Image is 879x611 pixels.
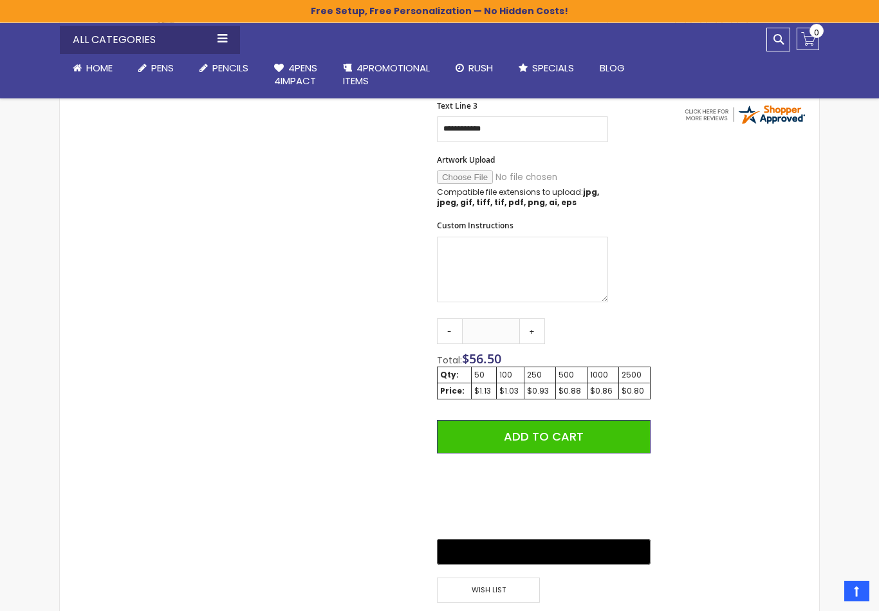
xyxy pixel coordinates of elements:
div: 100 [499,370,522,380]
span: $ [462,350,501,367]
a: Pencils [187,54,261,82]
button: Buy with GPay [437,539,651,565]
button: Add to Cart [437,420,651,453]
a: Wish List [437,578,544,603]
a: 0 [797,28,819,50]
span: Text Line 3 [437,100,477,111]
span: 0 [814,26,819,39]
span: Total: [437,354,462,367]
a: Home [60,54,125,82]
a: Rush [443,54,506,82]
div: 250 [527,370,552,380]
div: $0.86 [590,386,616,396]
div: 2500 [622,370,647,380]
span: Rush [468,61,493,75]
div: $0.80 [622,386,647,396]
span: Artwork Upload [437,154,495,165]
span: Home [86,61,113,75]
div: $1.13 [474,386,494,396]
a: 4Pens4impact [261,54,330,96]
span: 4PROMOTIONAL ITEMS [343,61,430,87]
span: 56.50 [469,350,501,367]
strong: Qty: [440,369,459,380]
div: 1000 [590,370,616,380]
a: Specials [506,54,587,82]
span: Add to Cart [504,428,584,444]
span: Specials [532,61,574,75]
span: Wish List [437,578,540,603]
div: $0.88 [559,386,584,396]
iframe: PayPal [437,463,651,530]
a: Pens [125,54,187,82]
a: - [437,318,463,344]
span: Blog [600,61,625,75]
a: Top [844,581,869,601]
p: Compatible file extensions to upload: [437,187,608,208]
div: 50 [474,370,494,380]
a: 4pens.com certificate URL [683,118,806,129]
div: All Categories [60,26,240,54]
a: Blog [587,54,638,82]
div: $1.03 [499,386,522,396]
span: 4Pens 4impact [274,61,317,87]
strong: jpg, jpeg, gif, tiff, tif, pdf, png, ai, eps [437,187,599,208]
div: 500 [559,370,584,380]
a: 4PROMOTIONALITEMS [330,54,443,96]
a: + [519,318,545,344]
span: Pencils [212,61,248,75]
div: $0.93 [527,386,552,396]
span: Pens [151,61,174,75]
span: Custom Instructions [437,220,514,231]
img: 4pens.com widget logo [683,103,806,126]
strong: Price: [440,385,465,396]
